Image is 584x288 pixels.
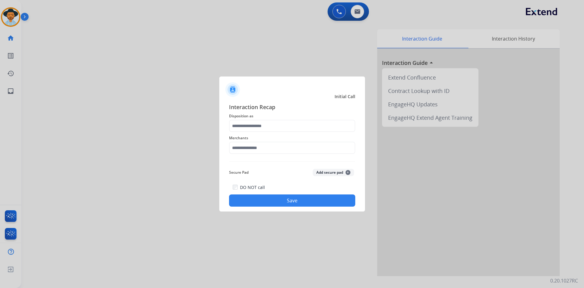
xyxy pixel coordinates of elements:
[335,94,355,100] span: Initial Call
[346,170,350,175] span: +
[229,103,355,112] span: Interaction Recap
[225,82,240,97] img: contactIcon
[550,277,578,284] p: 0.20.1027RC
[240,184,265,190] label: DO NOT call
[229,194,355,207] button: Save
[229,169,249,176] span: Secure Pad
[313,169,354,176] button: Add secure pad+
[229,134,355,142] span: Merchants
[229,112,355,120] span: Disposition as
